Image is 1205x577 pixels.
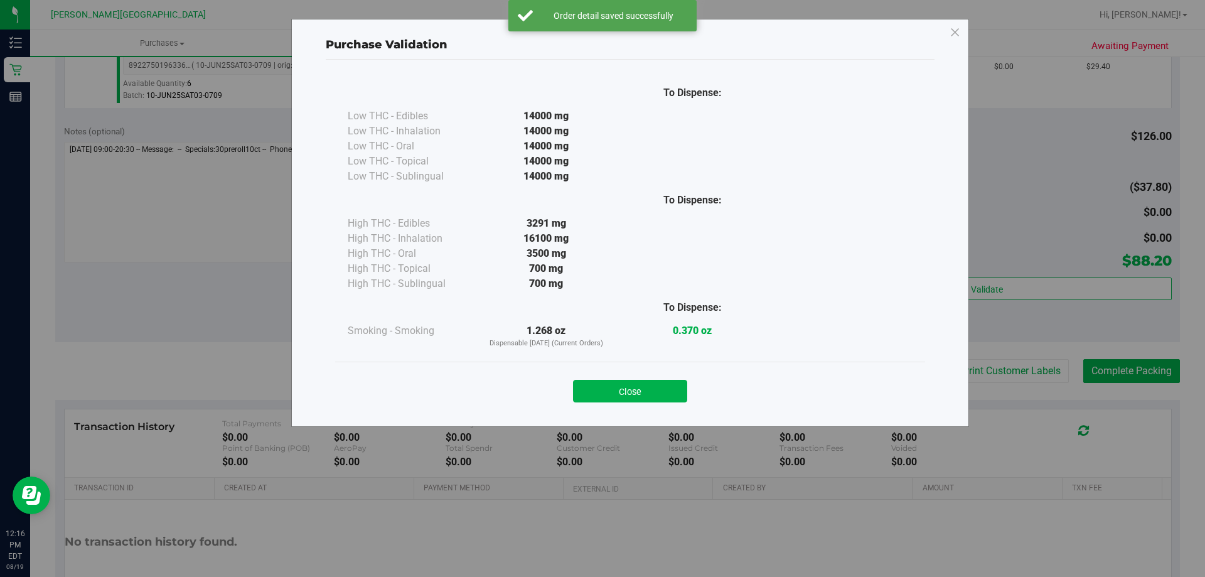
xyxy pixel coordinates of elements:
[348,276,473,291] div: High THC - Sublingual
[473,276,619,291] div: 700 mg
[473,246,619,261] div: 3500 mg
[473,216,619,231] div: 3291 mg
[673,325,712,337] strong: 0.370 oz
[619,300,766,315] div: To Dispense:
[348,139,473,154] div: Low THC - Oral
[573,380,687,402] button: Close
[473,169,619,184] div: 14000 mg
[540,9,687,22] div: Order detail saved successfully
[348,124,473,139] div: Low THC - Inhalation
[619,85,766,100] div: To Dispense:
[473,338,619,349] p: Dispensable [DATE] (Current Orders)
[473,261,619,276] div: 700 mg
[348,109,473,124] div: Low THC - Edibles
[326,38,447,51] span: Purchase Validation
[473,139,619,154] div: 14000 mg
[348,323,473,338] div: Smoking - Smoking
[348,246,473,261] div: High THC - Oral
[348,216,473,231] div: High THC - Edibles
[473,109,619,124] div: 14000 mg
[348,231,473,246] div: High THC - Inhalation
[348,169,473,184] div: Low THC - Sublingual
[348,261,473,276] div: High THC - Topical
[473,124,619,139] div: 14000 mg
[473,154,619,169] div: 14000 mg
[473,323,619,349] div: 1.268 oz
[619,193,766,208] div: To Dispense:
[473,231,619,246] div: 16100 mg
[13,477,50,514] iframe: Resource center
[348,154,473,169] div: Low THC - Topical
